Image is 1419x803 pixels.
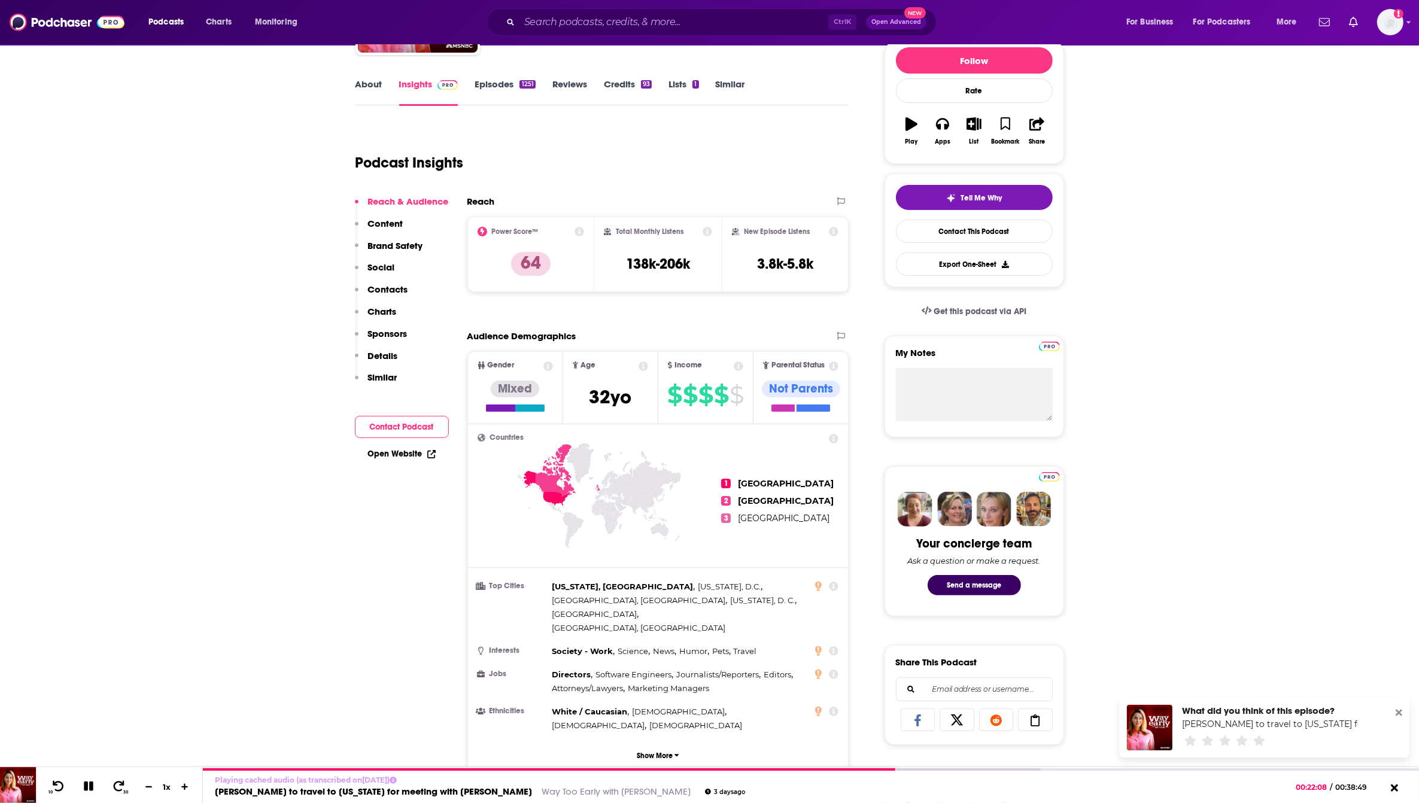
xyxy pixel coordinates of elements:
span: , [552,719,647,732]
div: Share [1029,138,1045,145]
img: Sydney Profile [898,492,932,527]
span: Editors [764,670,791,679]
a: Open Website [368,449,436,459]
span: [US_STATE], D. C. [730,595,795,605]
div: 3 days ago [705,789,745,795]
a: Podchaser - Follow, Share and Rate Podcasts [10,11,124,34]
p: Content [368,218,403,229]
span: 10 [48,790,53,795]
span: , [618,644,650,658]
a: Share on Facebook [901,708,935,731]
div: What did you think of this episode? [1182,705,1358,716]
span: $ [667,385,682,404]
button: Brand Safety [355,240,423,262]
div: Your concierge team [916,536,1032,551]
span: Income [674,361,702,369]
button: open menu [1268,13,1312,32]
span: $ [714,385,728,404]
p: 64 [511,252,551,276]
button: Show More [478,744,839,766]
span: Software Engineers [595,670,671,679]
span: , [552,682,625,695]
button: Reach & Audience [355,196,449,218]
span: , [552,705,630,719]
h1: Podcast Insights [355,154,464,172]
span: $ [730,385,743,404]
button: Export One-Sheet [896,253,1053,276]
span: [GEOGRAPHIC_DATA] [738,478,834,489]
h2: Total Monthly Listens [616,227,683,236]
a: Reviews [552,78,587,106]
button: Similar [355,372,397,394]
button: Social [355,261,395,284]
button: Contacts [355,284,408,306]
span: [GEOGRAPHIC_DATA] [552,609,637,619]
span: News [653,646,674,656]
div: 1 x [157,782,177,792]
span: , [552,607,639,621]
span: [US_STATE], [GEOGRAPHIC_DATA] [552,582,694,591]
p: Playing cached audio (as transcribed on [DATE] ) [215,775,745,784]
a: [PERSON_NAME] to travel to [US_STATE] for meeting with [PERSON_NAME] [215,786,532,797]
span: More [1277,14,1297,31]
button: open menu [1118,13,1189,32]
img: Podchaser Pro [437,80,458,90]
p: Similar [368,372,397,383]
button: Sponsors [355,328,408,350]
span: Logged in as angelahattar [1377,9,1403,35]
span: [GEOGRAPHIC_DATA], [GEOGRAPHIC_DATA] [552,623,726,632]
span: , [653,644,676,658]
img: Barbara Profile [937,492,972,527]
span: Science [618,646,648,656]
p: Sponsors [368,328,408,339]
div: Bookmark [991,138,1019,145]
button: Share [1021,109,1052,153]
div: List [970,138,979,145]
button: List [958,109,989,153]
span: Journalists/Reporters [676,670,759,679]
span: 32 yo [589,385,631,409]
span: , [595,668,673,682]
span: Charts [206,14,232,31]
span: 30 [124,790,129,795]
button: open menu [247,13,313,32]
svg: Add a profile image [1394,9,1403,19]
span: Open Advanced [871,19,921,25]
span: Humor [679,646,707,656]
a: Charts [198,13,239,32]
button: tell me why sparkleTell Me Why [896,185,1053,210]
span: , [632,705,727,719]
span: Parental Status [771,361,825,369]
span: , [676,668,761,682]
a: Show notifications dropdown [1344,12,1363,32]
a: Get this podcast via API [912,297,1037,326]
a: Show notifications dropdown [1314,12,1335,32]
span: [DEMOGRAPHIC_DATA] [552,720,645,730]
input: Search podcasts, credits, & more... [519,13,828,32]
span: Tell Me Why [961,193,1002,203]
div: Search podcasts, credits, & more... [498,8,948,36]
a: Share on Reddit [979,708,1014,731]
button: Details [355,350,398,372]
p: Social [368,261,395,273]
h3: 3.8k-5.8k [757,255,813,273]
img: Podchaser Pro [1039,472,1060,482]
button: Apps [927,109,958,153]
button: 30 [108,780,131,795]
span: , [730,594,797,607]
button: Follow [896,47,1053,74]
span: 3 [721,513,731,523]
a: Contact This Podcast [896,220,1053,243]
p: Brand Safety [368,240,423,251]
span: $ [698,385,713,404]
span: Gender [488,361,515,369]
button: 10 [46,780,69,795]
img: Trump to travel to Alaska for meeting with Putin [1127,705,1172,750]
div: Not Parents [762,381,840,397]
a: Pro website [1039,470,1060,482]
p: Details [368,350,398,361]
div: 1 [692,80,698,89]
a: InsightsPodchaser Pro [399,78,458,106]
span: , [764,668,793,682]
div: Search followers [896,677,1053,701]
